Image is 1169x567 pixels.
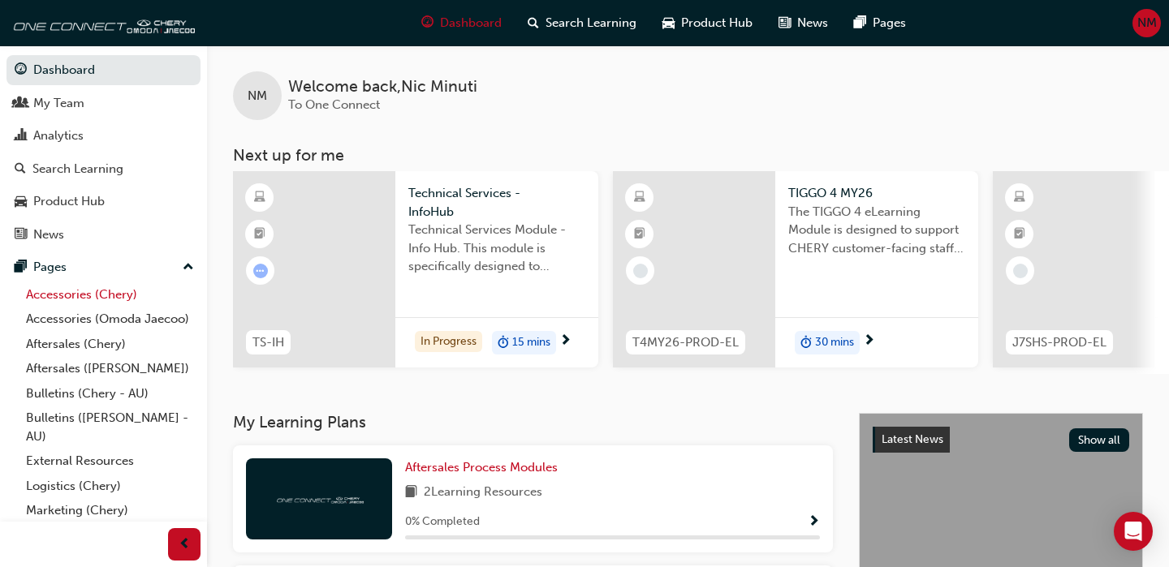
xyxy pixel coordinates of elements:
[634,224,645,245] span: booktick-icon
[440,14,502,32] span: Dashboard
[233,413,833,432] h3: My Learning Plans
[1014,187,1025,208] span: learningResourceType_ELEARNING-icon
[6,154,201,184] a: Search Learning
[405,483,417,503] span: book-icon
[19,406,201,449] a: Bulletins ([PERSON_NAME] - AU)
[1069,428,1130,452] button: Show all
[179,535,191,555] span: prev-icon
[841,6,919,40] a: pages-iconPages
[854,13,866,33] span: pages-icon
[207,146,1169,165] h3: Next up for me
[32,160,123,178] div: Search Learning
[15,162,26,177] span: search-icon
[788,184,965,203] span: TIGGO 4 MY26
[253,264,268,278] span: learningRecordVerb_ATTEMPT-icon
[405,458,564,477] a: Aftersales Process Modules
[8,6,195,39] img: oneconnect
[415,331,482,353] div: In Progress
[6,88,201,118] a: My Team
[6,121,201,151] a: Analytics
[19,449,201,474] a: External Resources
[1012,333,1106,352] span: J7SHS-PROD-EL
[6,252,201,282] button: Pages
[528,13,539,33] span: search-icon
[33,258,67,277] div: Pages
[33,94,84,113] div: My Team
[649,6,766,40] a: car-iconProduct Hub
[288,78,477,97] span: Welcome back , Nic Minuti
[19,307,201,332] a: Accessories (Omoda Jaecoo)
[15,260,27,275] span: pages-icon
[19,356,201,381] a: Aftersales ([PERSON_NAME])
[512,333,550,352] span: 15 mins
[6,52,201,252] button: DashboardMy TeamAnalyticsSearch LearningProduct HubNews
[252,333,284,352] span: TS-IH
[6,220,201,250] a: News
[788,203,965,258] span: The TIGGO 4 eLearning Module is designed to support CHERY customer-facing staff with the product ...
[800,333,812,354] span: duration-icon
[421,13,434,33] span: guage-icon
[6,55,201,85] a: Dashboard
[408,184,585,221] span: Technical Services - InfoHub
[248,87,267,105] span: NM
[405,460,558,475] span: Aftersales Process Modules
[15,129,27,144] span: chart-icon
[19,332,201,357] a: Aftersales (Chery)
[1013,264,1028,278] span: learningRecordVerb_NONE-icon
[254,187,265,208] span: learningResourceType_ELEARNING-icon
[408,221,585,276] span: Technical Services Module - Info Hub. This module is specifically designed to address the require...
[498,333,509,354] span: duration-icon
[15,228,27,243] span: news-icon
[15,63,27,78] span: guage-icon
[681,14,753,32] span: Product Hub
[546,14,636,32] span: Search Learning
[405,513,480,531] span: 0 % Completed
[233,171,598,367] a: TS-IHTechnical Services - InfoHubTechnical Services Module - Info Hub. This module is specificall...
[1014,224,1025,245] span: booktick-icon
[634,187,645,208] span: learningResourceType_ELEARNING-icon
[274,491,364,506] img: oneconnect
[1137,14,1157,32] span: NM
[613,171,978,367] a: T4MY26-PROD-ELTIGGO 4 MY26The TIGGO 4 eLearning Module is designed to support CHERY customer-faci...
[19,474,201,499] a: Logistics (Chery)
[882,432,943,446] span: Latest News
[15,97,27,111] span: people-icon
[33,127,84,145] div: Analytics
[779,13,791,33] span: news-icon
[33,192,105,211] div: Product Hub
[15,195,27,209] span: car-icon
[19,498,201,523] a: Marketing (Chery)
[559,334,572,349] span: next-icon
[408,6,515,40] a: guage-iconDashboard
[515,6,649,40] a: search-iconSearch Learning
[873,14,906,32] span: Pages
[815,333,854,352] span: 30 mins
[873,427,1129,453] a: Latest NewsShow all
[797,14,828,32] span: News
[808,515,820,530] span: Show Progress
[19,282,201,307] a: Accessories (Chery)
[662,13,675,33] span: car-icon
[254,224,265,245] span: booktick-icon
[183,257,194,278] span: up-icon
[288,97,380,112] span: To One Connect
[424,483,542,503] span: 2 Learning Resources
[19,381,201,406] a: Bulletins (Chery - AU)
[33,226,64,244] div: News
[6,187,201,217] a: Product Hub
[632,333,739,352] span: T4MY26-PROD-EL
[633,264,648,278] span: learningRecordVerb_NONE-icon
[1132,9,1161,37] button: NM
[1114,512,1153,551] div: Open Intercom Messenger
[808,512,820,532] button: Show Progress
[766,6,841,40] a: news-iconNews
[863,334,875,349] span: next-icon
